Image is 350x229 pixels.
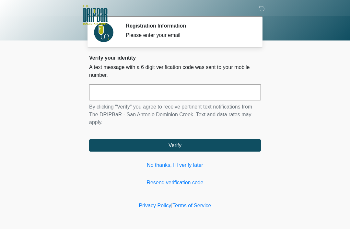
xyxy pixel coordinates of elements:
a: No thanks, I'll verify later [89,161,261,169]
a: Resend verification code [89,179,261,187]
a: Privacy Policy [139,203,171,208]
button: Verify [89,139,261,152]
a: Terms of Service [172,203,211,208]
a: | [171,203,172,208]
div: Please enter your email [126,31,251,39]
p: A text message with a 6 digit verification code was sent to your mobile number. [89,63,261,79]
img: Agent Avatar [94,23,113,42]
img: The DRIPBaR - San Antonio Dominion Creek Logo [83,5,108,26]
h2: Verify your identity [89,55,261,61]
p: By clicking "Verify" you agree to receive pertinent text notifications from The DRIPBaR - San Ant... [89,103,261,126]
